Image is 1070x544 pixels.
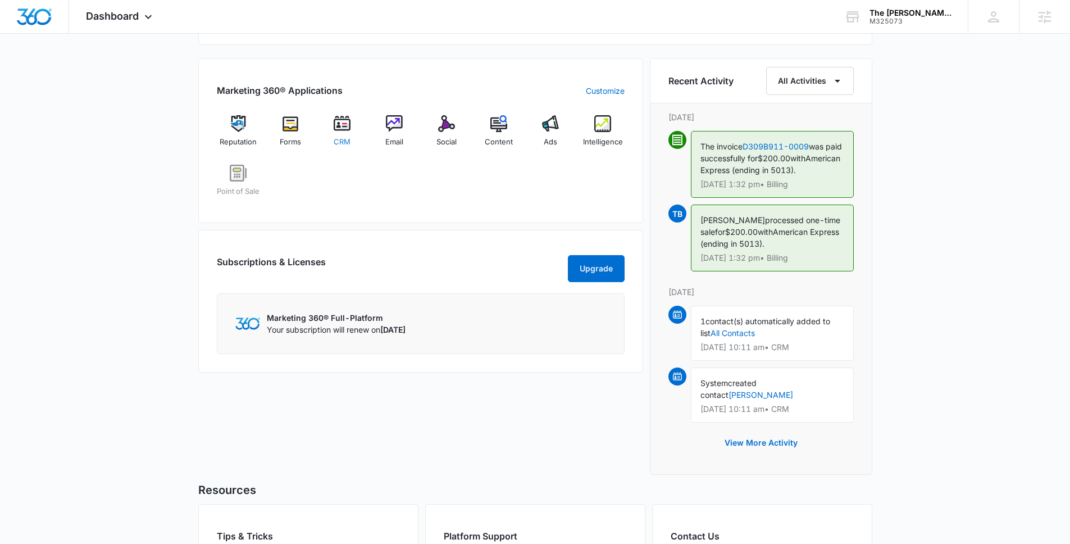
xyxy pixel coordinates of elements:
[217,165,260,205] a: Point of Sale
[268,115,312,156] a: Forms
[280,137,301,148] span: Forms
[668,205,686,223] span: TB
[444,529,627,543] h2: Platform Support
[700,180,844,188] p: [DATE] 1:32 pm • Billing
[758,153,790,163] span: $200.00
[217,529,400,543] h2: Tips & Tricks
[728,390,793,400] a: [PERSON_NAME]
[220,137,257,148] span: Reputation
[385,137,403,148] span: Email
[544,137,557,148] span: Ads
[334,137,350,148] span: CRM
[766,67,854,95] button: All Activities
[668,286,854,298] p: [DATE]
[700,215,765,225] span: [PERSON_NAME]
[425,115,468,156] a: Social
[217,255,326,278] h2: Subscriptions & Licenses
[700,378,757,400] span: created contact
[235,318,260,329] img: Marketing 360 Logo
[671,529,854,543] h2: Contact Us
[668,74,734,88] h6: Recent Activity
[700,142,743,151] span: The invoice
[477,115,520,156] a: Content
[700,316,830,338] span: contact(s) automatically added to list
[700,215,840,237] span: processed one-time sale
[715,227,725,237] span: for
[711,328,755,338] a: All Contacts
[700,343,844,351] p: [DATE] 10:11 am • CRM
[321,115,364,156] a: CRM
[581,115,625,156] a: Intelligence
[743,142,809,151] a: D309B911-0009
[790,153,805,163] span: with
[700,254,844,262] p: [DATE] 1:32 pm • Billing
[217,186,259,197] span: Point of Sale
[713,429,809,456] button: View More Activity
[217,84,343,97] h2: Marketing 360® Applications
[198,482,872,498] h5: Resources
[869,17,951,25] div: account id
[373,115,416,156] a: Email
[436,137,457,148] span: Social
[700,378,728,388] span: System
[380,325,406,334] span: [DATE]
[529,115,572,156] a: Ads
[725,227,758,237] span: $200.00
[267,312,406,324] p: Marketing 360® Full-Platform
[568,255,625,282] button: Upgrade
[586,85,625,97] a: Customize
[869,8,951,17] div: account name
[267,324,406,336] p: Your subscription will renew on
[668,111,854,123] p: [DATE]
[485,137,513,148] span: Content
[700,405,844,413] p: [DATE] 10:11 am • CRM
[217,115,260,156] a: Reputation
[758,227,773,237] span: with
[583,137,623,148] span: Intelligence
[86,10,139,22] span: Dashboard
[700,316,705,326] span: 1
